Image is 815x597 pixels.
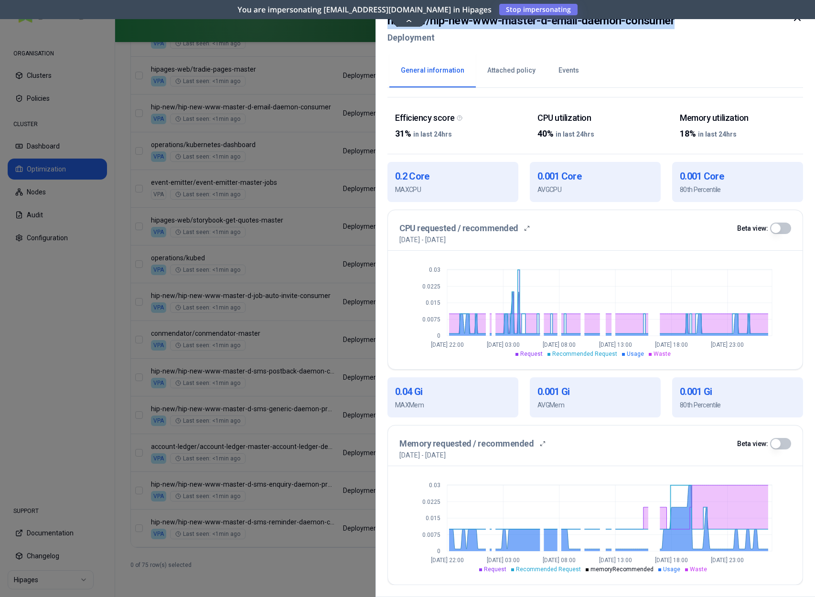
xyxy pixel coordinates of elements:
[655,341,688,348] tspan: [DATE] 18:00
[395,170,511,183] h1: 0.2 Core
[599,557,632,564] tspan: [DATE] 13:00
[395,185,511,194] p: MAX CPU
[680,400,795,410] p: 80th Percentile
[399,235,446,245] p: [DATE] - [DATE]
[431,557,464,564] tspan: [DATE] 22:00
[711,341,744,348] tspan: [DATE] 23:00
[590,566,654,573] span: memoryRecommended
[680,185,795,194] p: 80th Percentile
[543,557,576,564] tspan: [DATE] 08:00
[655,557,688,564] tspan: [DATE] 18:00
[426,515,440,522] tspan: 0.015
[680,127,795,140] div: 18%
[537,385,653,398] h1: 0.001 Gi
[556,130,594,138] span: in last 24hrs
[487,341,520,348] tspan: [DATE] 03:00
[413,130,452,138] span: in last 24hrs
[663,566,680,573] span: Usage
[680,113,795,124] div: Memory utilization
[690,566,707,573] span: Waste
[387,12,675,29] h2: hip-new / hip-new-www-master-d-email-daemon-consumer
[737,440,768,447] label: Beta view:
[487,557,520,564] tspan: [DATE] 03:00
[543,341,576,348] tspan: [DATE] 08:00
[399,450,446,460] p: [DATE] - [DATE]
[627,351,644,357] span: Usage
[599,341,632,348] tspan: [DATE] 13:00
[422,532,440,538] tspan: 0.0075
[484,566,506,573] span: Request
[395,127,511,140] div: 31%
[537,400,653,410] p: AVG Mem
[698,130,737,138] span: in last 24hrs
[395,113,511,124] div: Efficiency score
[537,170,653,183] h1: 0.001 Core
[429,267,440,273] tspan: 0.03
[680,385,795,398] h1: 0.001 Gi
[516,566,581,573] span: Recommended Request
[387,29,675,46] h2: Deployment
[711,557,744,564] tspan: [DATE] 23:00
[426,299,440,306] tspan: 0.015
[429,482,440,489] tspan: 0.03
[431,341,464,348] tspan: [DATE] 22:00
[399,437,534,450] h3: Memory requested / recommended
[537,113,653,124] div: CPU utilization
[476,54,547,87] button: Attached policy
[395,385,511,398] h1: 0.04 Gi
[389,54,476,87] button: General information
[399,222,518,235] h3: CPU requested / recommended
[537,185,653,194] p: AVG CPU
[437,548,440,554] tspan: 0
[654,351,671,357] span: Waste
[395,400,511,410] p: MAX Mem
[547,54,590,87] button: Events
[520,351,543,357] span: Request
[680,170,795,183] h1: 0.001 Core
[737,225,768,232] label: Beta view:
[537,127,653,140] div: 40%
[422,316,440,323] tspan: 0.0075
[422,283,440,290] tspan: 0.0225
[437,332,440,339] tspan: 0
[422,499,440,505] tspan: 0.0225
[552,351,617,357] span: Recommended Request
